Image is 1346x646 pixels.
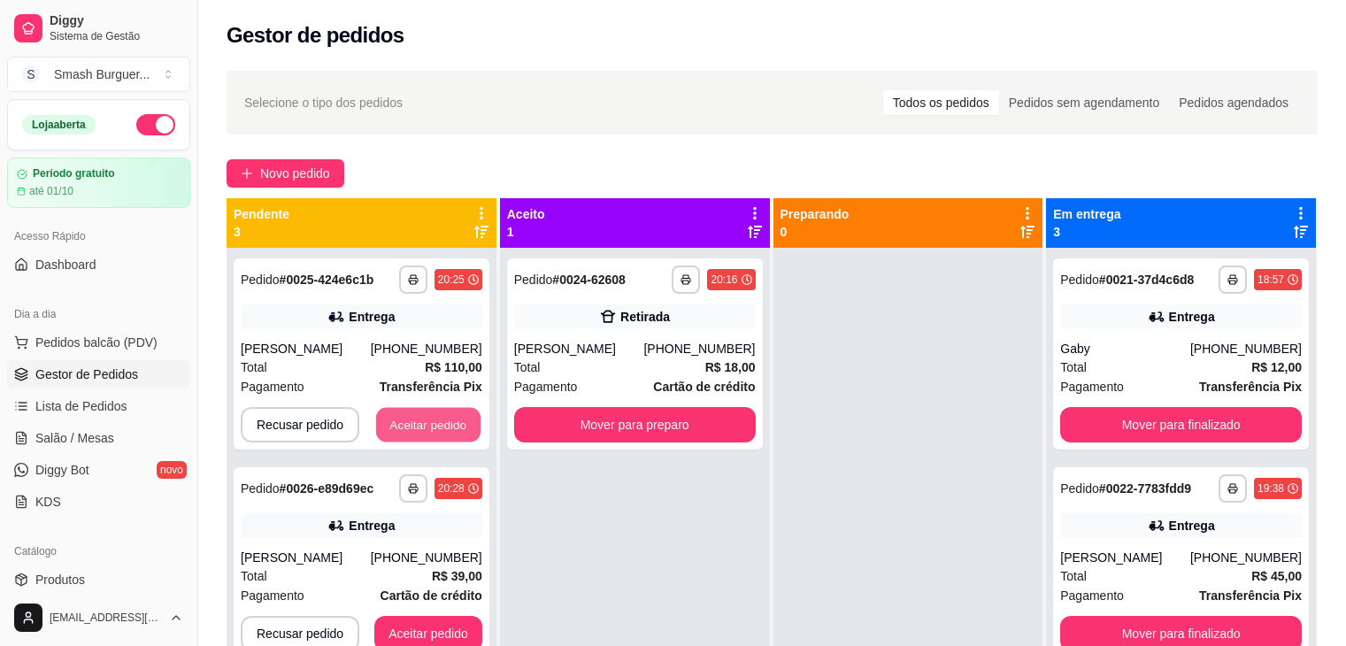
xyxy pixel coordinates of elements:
[883,90,999,115] div: Todos os pedidos
[35,461,89,479] span: Diggy Bot
[425,360,482,374] strong: R$ 110,00
[7,488,190,516] a: KDS
[35,365,138,383] span: Gestor de Pedidos
[7,360,190,388] a: Gestor de Pedidos
[7,456,190,484] a: Diggy Botnovo
[1060,377,1124,396] span: Pagamento
[54,65,150,83] div: Smash Burguer ...
[438,481,465,496] div: 20:28
[1169,90,1298,115] div: Pedidos agendados
[1099,273,1194,287] strong: # 0021-37d4c6d8
[280,481,374,496] strong: # 0026-e89d69ec
[653,380,755,394] strong: Cartão de crédito
[507,205,545,223] p: Aceito
[7,424,190,452] a: Salão / Mesas
[50,29,183,43] span: Sistema de Gestão
[234,223,289,241] p: 3
[1258,273,1284,287] div: 18:57
[552,273,626,287] strong: # 0024-62608
[50,13,183,29] span: Diggy
[241,273,280,287] span: Pedido
[1060,340,1190,358] div: Gaby
[35,397,127,415] span: Lista de Pedidos
[241,340,371,358] div: [PERSON_NAME]
[1258,481,1284,496] div: 19:38
[29,184,73,198] article: até 01/10
[35,493,61,511] span: KDS
[241,407,359,442] button: Recusar pedido
[7,7,190,50] a: DiggySistema de Gestão
[1190,549,1302,566] div: [PHONE_NUMBER]
[1060,273,1099,287] span: Pedido
[1251,569,1302,583] strong: R$ 45,00
[1053,205,1120,223] p: Em entrega
[241,481,280,496] span: Pedido
[432,569,482,583] strong: R$ 39,00
[7,392,190,420] a: Lista de Pedidos
[7,328,190,357] button: Pedidos balcão (PDV)
[35,429,114,447] span: Salão / Mesas
[781,223,850,241] p: 0
[349,308,395,326] div: Entrega
[514,407,756,442] button: Mover para preparo
[371,549,482,566] div: [PHONE_NUMBER]
[22,65,40,83] span: S
[35,334,158,351] span: Pedidos balcão (PDV)
[781,205,850,223] p: Preparando
[1169,308,1215,326] div: Entrega
[514,377,578,396] span: Pagamento
[371,340,482,358] div: [PHONE_NUMBER]
[620,308,670,326] div: Retirada
[643,340,755,358] div: [PHONE_NUMBER]
[7,537,190,565] div: Catálogo
[241,358,267,377] span: Total
[1099,481,1191,496] strong: # 0022-7783fdd9
[381,588,482,603] strong: Cartão de crédito
[1199,380,1302,394] strong: Transferência Pix
[35,571,85,588] span: Produtos
[241,377,304,396] span: Pagamento
[35,256,96,273] span: Dashboard
[1199,588,1302,603] strong: Transferência Pix
[999,90,1169,115] div: Pedidos sem agendamento
[1060,586,1124,605] span: Pagamento
[241,586,304,605] span: Pagamento
[1053,223,1120,241] p: 3
[7,300,190,328] div: Dia a dia
[514,358,541,377] span: Total
[1060,549,1190,566] div: [PERSON_NAME]
[241,167,253,180] span: plus
[349,517,395,534] div: Entrega
[376,408,481,442] button: Aceitar pedido
[438,273,465,287] div: 20:25
[1060,358,1087,377] span: Total
[1060,481,1099,496] span: Pedido
[7,565,190,594] a: Produtos
[7,596,190,639] button: [EMAIL_ADDRESS][DOMAIN_NAME]
[50,611,162,625] span: [EMAIL_ADDRESS][DOMAIN_NAME]
[1060,566,1087,586] span: Total
[241,566,267,586] span: Total
[260,164,330,183] span: Novo pedido
[241,549,371,566] div: [PERSON_NAME]
[227,159,344,188] button: Novo pedido
[711,273,737,287] div: 20:16
[7,57,190,92] button: Select a team
[507,223,545,241] p: 1
[514,340,644,358] div: [PERSON_NAME]
[244,93,403,112] span: Selecione o tipo dos pedidos
[280,273,374,287] strong: # 0025-424e6c1b
[227,21,404,50] h2: Gestor de pedidos
[7,250,190,279] a: Dashboard
[7,222,190,250] div: Acesso Rápido
[33,167,115,181] article: Período gratuito
[136,114,175,135] button: Alterar Status
[514,273,553,287] span: Pedido
[7,158,190,208] a: Período gratuitoaté 01/10
[1060,407,1302,442] button: Mover para finalizado
[705,360,756,374] strong: R$ 18,00
[234,205,289,223] p: Pendente
[1190,340,1302,358] div: [PHONE_NUMBER]
[1169,517,1215,534] div: Entrega
[22,115,96,135] div: Loja aberta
